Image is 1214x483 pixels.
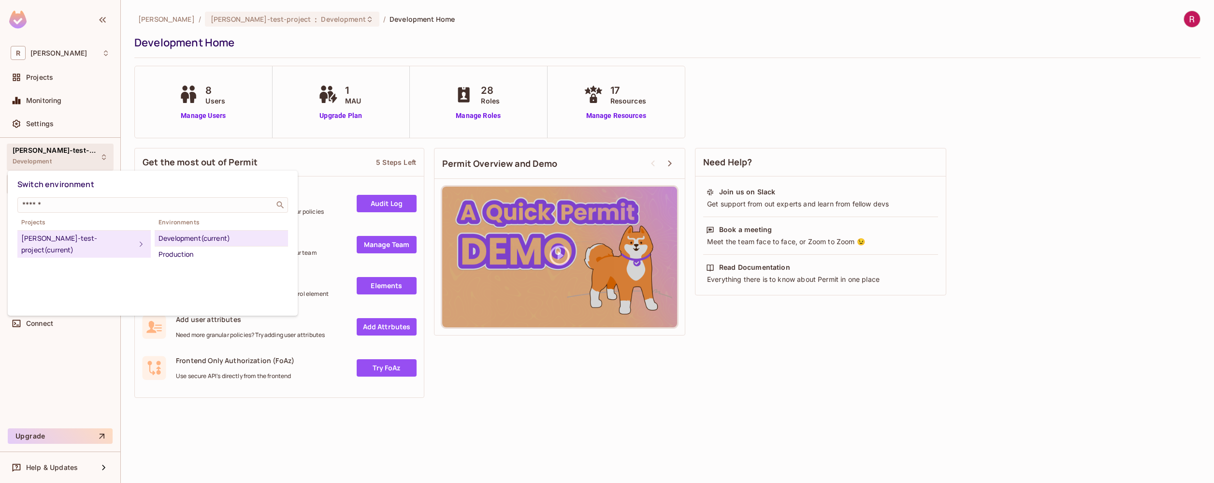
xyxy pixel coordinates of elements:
[159,233,284,244] div: Development (current)
[17,179,94,190] span: Switch environment
[21,233,135,256] div: [PERSON_NAME]-test-project (current)
[155,219,288,226] span: Environments
[159,249,284,260] div: Production
[17,219,151,226] span: Projects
